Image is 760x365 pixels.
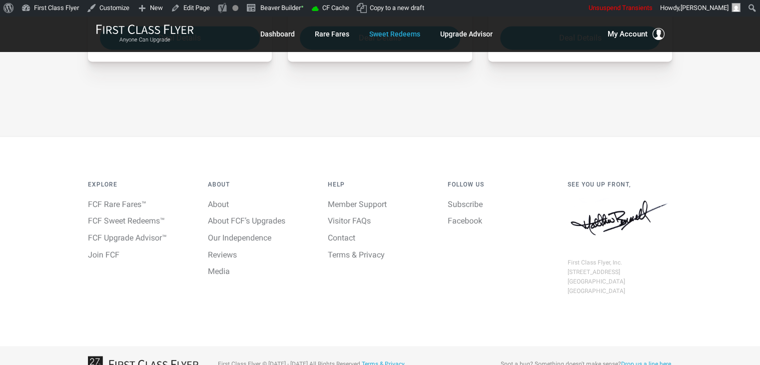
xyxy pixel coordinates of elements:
[328,216,371,225] a: Visitor FAQs
[448,199,483,209] a: Subscribe
[315,25,349,43] a: Rare Fares
[260,25,295,43] a: Dashboard
[88,233,167,242] a: FCF Upgrade Advisor™
[88,216,165,225] a: FCF Sweet Redeems™
[681,4,729,11] span: [PERSON_NAME]
[589,4,653,11] span: Unsuspend Transients
[328,181,433,188] h4: Help
[448,181,553,188] h4: Follow Us
[208,233,271,242] a: Our Independence
[208,266,230,276] a: Media
[301,1,304,12] span: •
[608,28,665,40] button: My Account
[328,233,355,242] a: Contact
[88,250,119,259] a: Join FCF
[96,24,194,34] img: First Class Flyer
[440,25,493,43] a: Upgrade Advisor
[328,199,387,209] a: Member Support
[568,198,673,238] img: Matthew J. Bennett
[369,25,420,43] a: Sweet Redeems
[328,250,385,259] a: Terms & Privacy
[448,216,482,225] a: Facebook
[608,28,648,40] span: My Account
[88,199,146,209] a: FCF Rare Fares™
[208,250,237,259] a: Reviews
[208,216,285,225] a: About FCF’s Upgrades
[208,199,229,209] a: About
[96,24,194,44] a: First Class FlyerAnyone Can Upgrade
[568,258,673,267] div: First Class Flyer, Inc.
[208,181,313,188] h4: About
[568,267,673,296] div: [STREET_ADDRESS] [GEOGRAPHIC_DATA] [GEOGRAPHIC_DATA]
[88,181,193,188] h4: Explore
[568,181,673,188] h4: See You Up Front,
[96,36,194,43] small: Anyone Can Upgrade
